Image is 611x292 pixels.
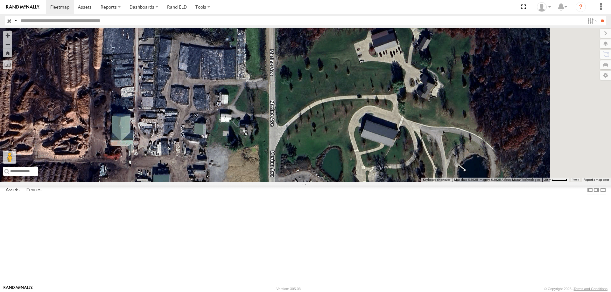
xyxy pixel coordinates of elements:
[574,287,607,291] a: Terms and Conditions
[576,2,586,12] i: ?
[535,2,553,12] div: Chase Tanke
[13,16,18,25] label: Search Query
[277,287,301,291] div: Version: 305.03
[3,151,16,164] button: Drag Pegman onto the map to open Street View
[542,178,569,182] button: Map Scale: 20 m per 45 pixels
[3,186,23,194] label: Assets
[6,5,39,9] img: rand-logo.svg
[23,186,45,194] label: Fences
[593,186,600,195] label: Dock Summary Table to the Right
[587,186,593,195] label: Dock Summary Table to the Left
[3,60,12,69] label: Measure
[4,286,33,292] a: Visit our Website
[454,178,540,181] span: Map data ©2025 Imagery ©2025 Airbus, Maxar Technologies
[600,71,611,80] label: Map Settings
[544,287,607,291] div: © Copyright 2025 -
[585,16,599,25] label: Search Filter Options
[572,179,579,181] a: Terms
[584,178,609,181] a: Report a map error
[3,40,12,49] button: Zoom out
[544,178,551,181] span: 20 m
[423,178,450,182] button: Keyboard shortcuts
[3,49,12,57] button: Zoom Home
[600,186,606,195] label: Hide Summary Table
[3,31,12,40] button: Zoom in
